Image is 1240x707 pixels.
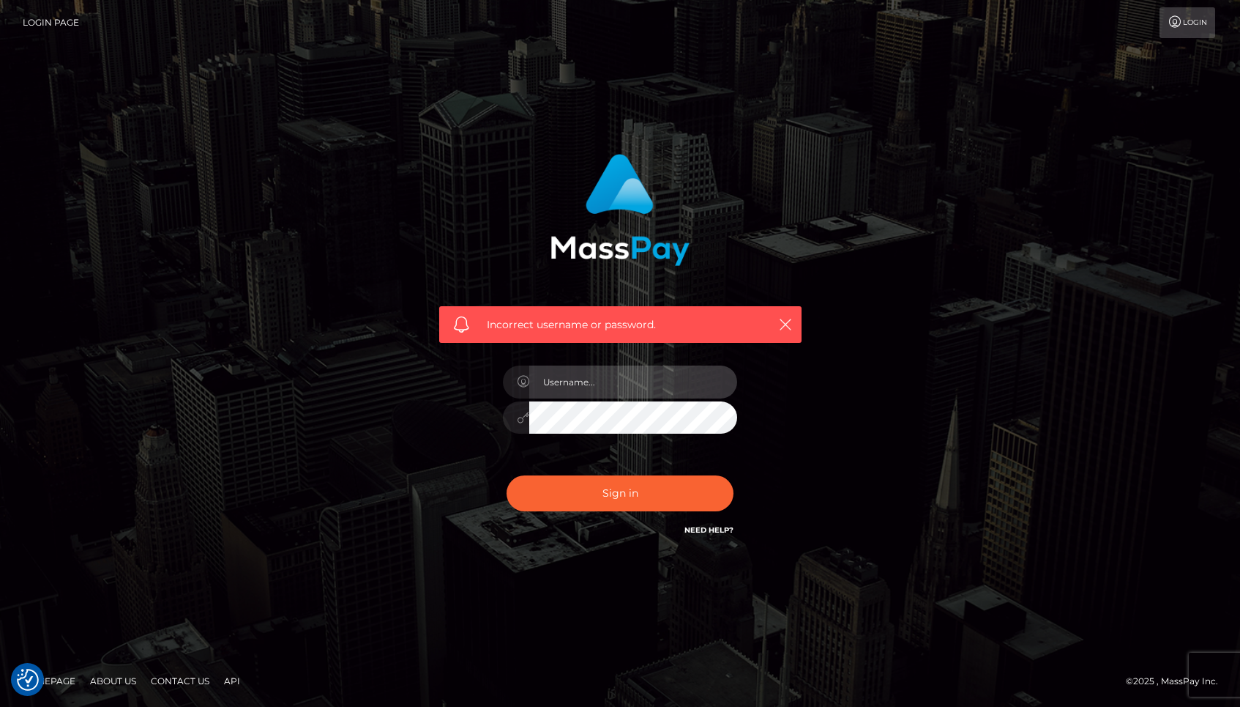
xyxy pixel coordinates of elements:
a: Login Page [23,7,79,38]
a: Login [1159,7,1215,38]
div: © 2025 , MassPay Inc. [1126,673,1229,689]
input: Username... [529,366,737,399]
a: Contact Us [145,670,215,692]
a: Homepage [16,670,81,692]
span: Incorrect username or password. [487,317,754,333]
button: Sign in [507,475,733,511]
a: Need Help? [684,525,733,535]
a: About Us [84,670,142,692]
button: Consent Preferences [17,669,39,691]
img: MassPay Login [550,154,690,266]
a: API [218,670,246,692]
img: Revisit consent button [17,669,39,691]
